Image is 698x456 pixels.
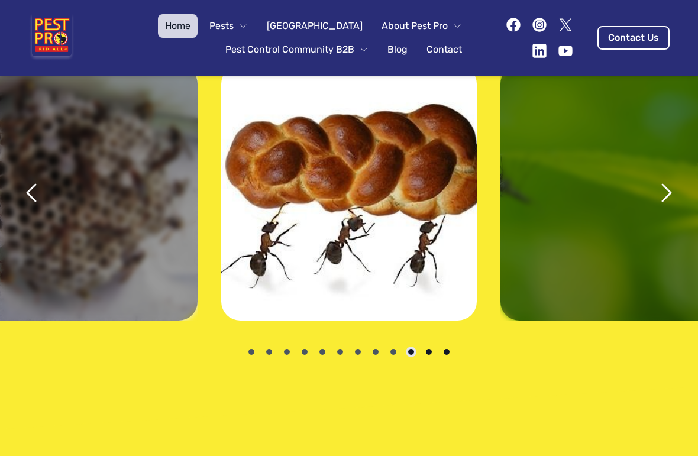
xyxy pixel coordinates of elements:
button: About Pest Pro [374,14,469,38]
button: next [646,173,686,213]
button: Pests [202,14,255,38]
a: Contact Us [597,26,670,50]
span: Pests [209,19,234,33]
a: Blog [380,38,415,62]
a: [GEOGRAPHIC_DATA] [260,14,370,38]
span: About Pest Pro [382,19,448,33]
button: previous [12,173,52,213]
a: Contact [419,38,469,62]
a: Home [158,14,198,38]
span: Pest Control Community B2B [225,43,354,57]
button: Pest Control Community B2B [218,38,376,62]
img: Pest Pro Rid All [28,14,75,62]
